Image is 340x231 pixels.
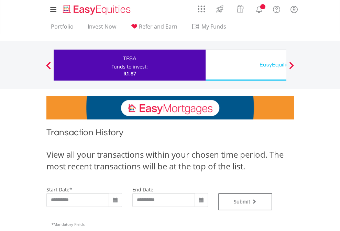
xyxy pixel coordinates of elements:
[285,65,298,72] button: Next
[46,186,69,193] label: start date
[42,65,55,72] button: Previous
[46,149,294,172] div: View all your transactions within your chosen time period. The most recent transactions will be a...
[85,23,119,34] a: Invest Now
[268,2,285,15] a: FAQ's and Support
[198,5,205,13] img: grid-menu-icon.svg
[132,186,153,193] label: end date
[48,23,76,34] a: Portfolio
[234,3,246,14] img: vouchers-v2.svg
[123,70,136,77] span: R1.87
[193,2,210,13] a: AppsGrid
[60,2,133,15] a: Home page
[58,54,201,63] div: TFSA
[139,23,177,30] span: Refer and Earn
[46,126,294,142] h1: Transaction History
[128,23,180,34] a: Refer and Earn
[52,222,85,227] span: Mandatory Fields
[218,193,273,210] button: Submit
[285,2,303,17] a: My Profile
[191,22,237,31] span: My Funds
[62,4,133,15] img: EasyEquities_Logo.png
[250,2,268,15] a: Notifications
[230,2,250,14] a: Vouchers
[46,96,294,119] img: EasyMortage Promotion Banner
[111,63,148,70] div: Funds to invest:
[214,3,226,14] img: thrive-v2.svg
